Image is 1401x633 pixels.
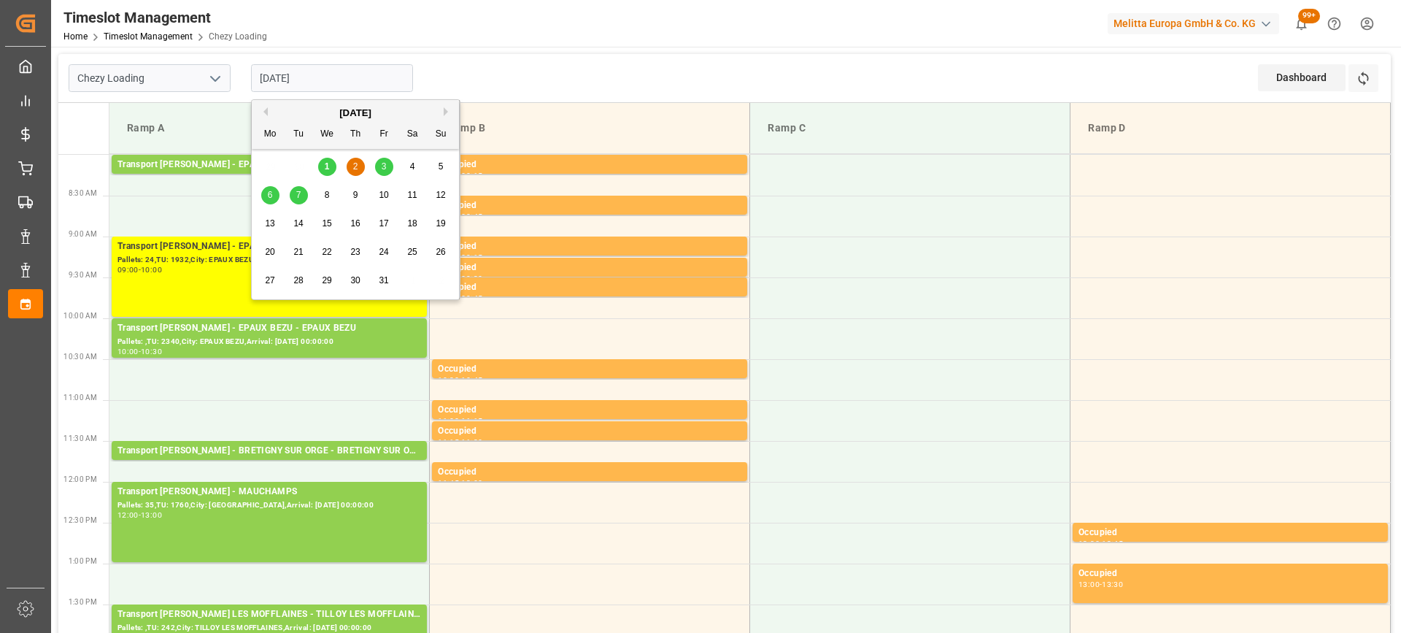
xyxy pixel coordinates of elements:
div: Choose Sunday, October 12th, 2025 [432,186,450,204]
span: 1 [325,161,330,172]
div: Transport [PERSON_NAME] - EPAUX BEZU - EPAUX BEZU [117,158,421,172]
button: Melitta Europa GmbH & Co. KG [1108,9,1285,37]
div: Transport [PERSON_NAME] - EPAUX BEZU - EPAUX BEZU [117,321,421,336]
div: Ramp C [762,115,1058,142]
span: 26 [436,247,445,257]
div: Choose Thursday, October 16th, 2025 [347,215,365,233]
span: 30 [350,275,360,285]
div: Choose Wednesday, October 22nd, 2025 [318,243,336,261]
span: 25 [407,247,417,257]
div: Choose Wednesday, October 1st, 2025 [318,158,336,176]
div: Pallets: ,TU: 2340,City: EPAUX BEZU,Arrival: [DATE] 00:00:00 [117,336,421,348]
div: Occupied [438,403,741,418]
div: Choose Monday, October 20th, 2025 [261,243,279,261]
div: Melitta Europa GmbH & Co. KG [1108,13,1279,34]
span: 18 [407,218,417,229]
div: Choose Friday, October 17th, 2025 [375,215,393,233]
div: 11:00 [438,418,459,424]
div: Ramp B [441,115,738,142]
div: Occupied [438,158,741,172]
div: - [459,480,461,486]
div: We [318,126,336,144]
button: open menu [204,67,225,90]
div: Choose Sunday, October 26th, 2025 [432,243,450,261]
div: 10:00 [141,266,162,273]
div: Ramp A [121,115,417,142]
div: Dashboard [1258,64,1346,91]
span: 29 [322,275,331,285]
div: Choose Friday, October 10th, 2025 [375,186,393,204]
div: Occupied [1078,526,1382,540]
span: 7 [296,190,301,200]
div: - [139,512,141,518]
div: 11:45 [438,480,459,486]
div: - [459,439,461,445]
div: 11:15 [461,418,482,424]
span: 17 [379,218,388,229]
span: 8 [325,190,330,200]
div: 12:30 [1078,540,1100,547]
div: 13:00 [1078,581,1100,588]
span: 14 [293,218,303,229]
div: Choose Tuesday, October 28th, 2025 [290,272,308,290]
div: Choose Saturday, October 11th, 2025 [404,186,422,204]
div: Occupied [438,261,741,275]
span: 1:30 PM [69,598,97,606]
div: 10:45 [461,377,482,383]
span: 3 [382,161,387,172]
div: - [1100,581,1102,588]
div: Transport [PERSON_NAME] - EPAUX BEZU - EPAUX BEZU [117,239,421,254]
span: 8:30 AM [69,189,97,197]
span: 9:00 AM [69,230,97,238]
div: Choose Monday, October 13th, 2025 [261,215,279,233]
button: Help Center [1318,7,1351,40]
input: DD-MM-YYYY [251,64,413,92]
span: 10 [379,190,388,200]
div: Choose Saturday, October 25th, 2025 [404,243,422,261]
span: 11:00 AM [63,394,97,402]
div: 12:45 [1102,540,1123,547]
div: 09:30 [461,275,482,282]
span: 2 [353,161,358,172]
div: Choose Wednesday, October 29th, 2025 [318,272,336,290]
span: 20 [265,247,274,257]
span: 99+ [1298,9,1320,23]
div: Tu [290,126,308,144]
div: Ramp D [1082,115,1378,142]
div: Choose Thursday, October 2nd, 2025 [347,158,365,176]
div: Choose Thursday, October 23rd, 2025 [347,243,365,261]
div: 10:30 [141,348,162,355]
div: Choose Monday, October 27th, 2025 [261,272,279,290]
div: - [459,377,461,383]
span: 11 [407,190,417,200]
div: Transport [PERSON_NAME] - MAUCHAMPS [117,485,421,499]
div: Occupied [438,424,741,439]
div: Fr [375,126,393,144]
span: 1:00 PM [69,557,97,565]
div: Choose Tuesday, October 7th, 2025 [290,186,308,204]
span: 11:30 AM [63,434,97,442]
div: Choose Saturday, October 18th, 2025 [404,215,422,233]
div: [DATE] [252,106,459,120]
div: Su [432,126,450,144]
div: 13:00 [141,512,162,518]
span: 15 [322,218,331,229]
input: Type to search/select [69,64,231,92]
div: Choose Friday, October 3rd, 2025 [375,158,393,176]
div: - [1100,540,1102,547]
div: Occupied [438,280,741,295]
div: - [139,266,141,273]
div: 09:00 [117,266,139,273]
span: 31 [379,275,388,285]
div: Pallets: 24,TU: 1932,City: EPAUX BEZU,Arrival: [DATE] 00:00:00 [117,254,421,266]
div: Transport [PERSON_NAME] LES MOFFLAINES - TILLOY LES MOFFLAINES [117,607,421,622]
span: 4 [410,161,415,172]
div: Choose Friday, October 31st, 2025 [375,272,393,290]
span: 9:30 AM [69,271,97,279]
span: 10:00 AM [63,312,97,320]
div: 13:30 [1102,581,1123,588]
div: Choose Sunday, October 19th, 2025 [432,215,450,233]
div: Occupied [438,362,741,377]
div: Choose Friday, October 24th, 2025 [375,243,393,261]
div: 10:00 [117,348,139,355]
